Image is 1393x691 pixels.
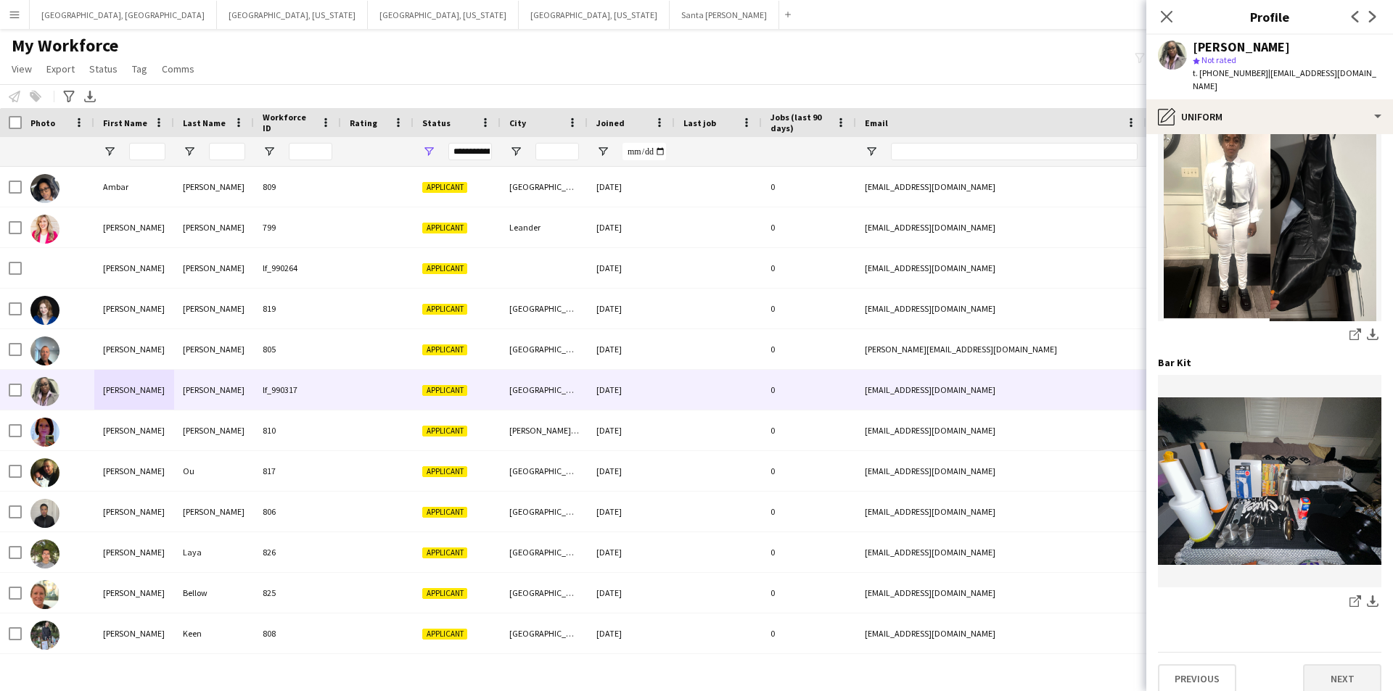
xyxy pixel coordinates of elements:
[6,59,38,78] a: View
[762,370,856,410] div: 0
[422,629,467,640] span: Applicant
[41,59,81,78] a: Export
[856,410,1146,450] div: [EMAIL_ADDRESS][DOMAIN_NAME]
[588,370,675,410] div: [DATE]
[762,329,856,369] div: 0
[174,532,254,572] div: Laya
[103,117,147,128] span: First Name
[174,329,254,369] div: [PERSON_NAME]
[94,370,174,410] div: [PERSON_NAME]
[422,182,467,193] span: Applicant
[588,492,675,531] div: [DATE]
[30,174,59,203] img: Ambar Rodriguez
[94,573,174,613] div: [PERSON_NAME]
[254,167,341,207] div: 809
[762,532,856,572] div: 0
[30,499,59,528] img: Eduardo Martinez Santiago
[1158,356,1191,369] h3: Bar Kit
[174,289,254,328] div: [PERSON_NAME]
[289,143,332,160] input: Workforce ID Filter Input
[254,573,341,613] div: 825
[596,145,609,158] button: Open Filter Menu
[254,492,341,531] div: 806
[94,329,174,369] div: [PERSON_NAME]
[856,532,1146,572] div: [EMAIL_ADDRESS][DOMAIN_NAME]
[174,492,254,531] div: [PERSON_NAME]
[94,451,174,491] div: [PERSON_NAME]
[368,1,519,29] button: [GEOGRAPHIC_DATA], [US_STATE]
[30,539,59,568] img: Flavio Laya
[94,167,174,207] div: Ambar
[856,207,1146,247] div: [EMAIL_ADDRESS][DOMAIN_NAME]
[30,296,59,325] img: Bailey Wertzberger
[622,143,666,160] input: Joined Filter Input
[683,117,716,128] span: Last job
[501,329,588,369] div: [GEOGRAPHIC_DATA]
[30,336,59,365] img: Brent Lemberg
[60,88,78,105] app-action-btn: Advanced filters
[174,410,254,450] div: [PERSON_NAME]
[174,248,254,288] div: [PERSON_NAME]
[254,370,341,410] div: lf_990317
[596,117,625,128] span: Joined
[771,112,830,133] span: Jobs (last 90 days)
[217,1,368,29] button: [GEOGRAPHIC_DATA], [US_STATE]
[422,117,451,128] span: Status
[588,451,675,491] div: [DATE]
[856,573,1146,613] div: [EMAIL_ADDRESS][DOMAIN_NAME]
[588,613,675,653] div: [DATE]
[422,426,467,436] span: Applicant
[254,329,341,369] div: 805
[263,112,315,133] span: Workforce ID
[94,532,174,572] div: [PERSON_NAME]
[263,145,276,158] button: Open Filter Menu
[501,167,588,207] div: [GEOGRAPHIC_DATA]
[865,145,878,158] button: Open Filter Menu
[129,143,165,160] input: First Name Filter Input
[174,370,254,410] div: [PERSON_NAME]
[588,289,675,328] div: [DATE]
[422,507,467,518] span: Applicant
[422,547,467,558] span: Applicant
[422,588,467,599] span: Applicant
[174,207,254,247] div: [PERSON_NAME]
[1158,397,1381,565] img: IMG_4664.jpeg
[1193,67,1268,78] span: t. [PHONE_NUMBER]
[762,289,856,328] div: 0
[762,207,856,247] div: 0
[94,289,174,328] div: [PERSON_NAME]
[30,377,59,406] img: Carol Mauldin
[762,613,856,653] div: 0
[183,145,196,158] button: Open Filter Menu
[30,215,59,244] img: Ashley Horner
[509,117,526,128] span: City
[254,207,341,247] div: 799
[30,1,217,29] button: [GEOGRAPHIC_DATA], [GEOGRAPHIC_DATA]
[856,613,1146,653] div: [EMAIL_ADDRESS][DOMAIN_NAME]
[254,613,341,653] div: 808
[174,613,254,653] div: Keen
[588,329,675,369] div: [DATE]
[174,573,254,613] div: Bellow
[1158,109,1381,321] img: IMG_4716.jpeg
[254,289,341,328] div: 819
[254,451,341,491] div: 817
[89,62,118,75] span: Status
[762,167,856,207] div: 0
[519,1,670,29] button: [GEOGRAPHIC_DATA], [US_STATE]
[94,410,174,450] div: [PERSON_NAME]
[588,410,675,450] div: [DATE]
[762,451,856,491] div: 0
[856,248,1146,288] div: [EMAIL_ADDRESS][DOMAIN_NAME]
[1146,99,1393,134] div: Uniform
[762,248,856,288] div: 0
[856,451,1146,491] div: [EMAIL_ADDRESS][DOMAIN_NAME]
[1201,54,1236,65] span: Not rated
[501,410,588,450] div: [PERSON_NAME][DEMOGRAPHIC_DATA]
[30,621,59,650] img: John Keen
[422,344,467,355] span: Applicant
[30,117,55,128] span: Photo
[891,143,1138,160] input: Email Filter Input
[162,62,194,75] span: Comms
[1146,7,1393,26] h3: Profile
